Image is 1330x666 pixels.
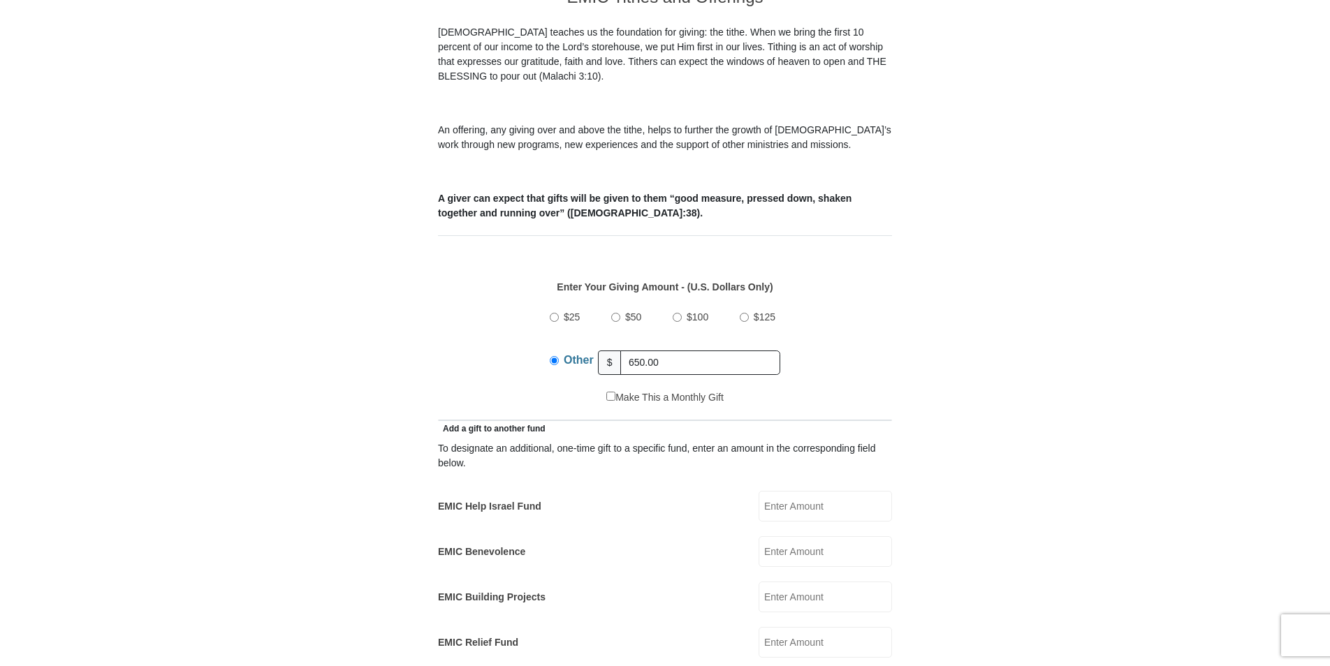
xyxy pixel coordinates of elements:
[438,424,546,434] span: Add a gift to another fund
[438,123,892,152] p: An offering, any giving over and above the tithe, helps to further the growth of [DEMOGRAPHIC_DAT...
[557,281,773,293] strong: Enter Your Giving Amount - (U.S. Dollars Only)
[598,350,622,375] span: $
[438,193,852,219] b: A giver can expect that gifts will be given to them “good measure, pressed down, shaken together ...
[759,536,892,567] input: Enter Amount
[606,390,724,405] label: Make This a Monthly Gift
[625,311,641,323] span: $50
[759,582,892,612] input: Enter Amount
[564,311,580,323] span: $25
[438,25,892,84] p: [DEMOGRAPHIC_DATA] teaches us the foundation for giving: the tithe. When we bring the first 10 pe...
[438,499,541,514] label: EMIC Help Israel Fund
[438,590,546,605] label: EMIC Building Projects
[564,354,594,366] span: Other
[620,350,780,375] input: Other Amount
[438,635,518,650] label: EMIC Relief Fund
[438,441,892,471] div: To designate an additional, one-time gift to a specific fund, enter an amount in the correspondin...
[606,392,615,401] input: Make This a Monthly Gift
[759,491,892,521] input: Enter Amount
[759,627,892,658] input: Enter Amount
[754,311,775,323] span: $125
[687,311,708,323] span: $100
[438,545,525,559] label: EMIC Benevolence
